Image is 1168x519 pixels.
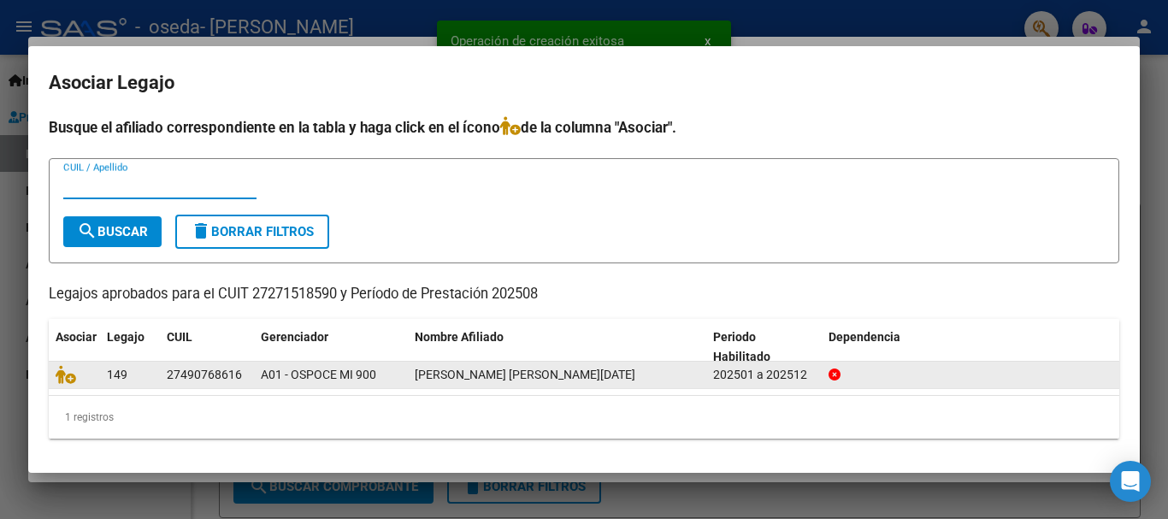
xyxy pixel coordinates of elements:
[167,330,192,344] span: CUIL
[191,224,314,239] span: Borrar Filtros
[261,330,328,344] span: Gerenciador
[49,67,1119,99] h2: Asociar Legajo
[49,284,1119,305] p: Legajos aprobados para el CUIT 27271518590 y Período de Prestación 202508
[408,319,706,375] datatable-header-cell: Nombre Afiliado
[175,215,329,249] button: Borrar Filtros
[261,368,376,381] span: A01 - OSPOCE MI 900
[167,365,242,385] div: 27490768616
[107,368,127,381] span: 149
[160,319,254,375] datatable-header-cell: CUIL
[1110,461,1151,502] div: Open Intercom Messenger
[63,216,162,247] button: Buscar
[49,396,1119,439] div: 1 registros
[415,330,504,344] span: Nombre Afiliado
[254,319,408,375] datatable-header-cell: Gerenciador
[56,330,97,344] span: Asociar
[49,319,100,375] datatable-header-cell: Asociar
[100,319,160,375] datatable-header-cell: Legajo
[191,221,211,241] mat-icon: delete
[49,116,1119,139] h4: Busque el afiliado correspondiente en la tabla y haga click en el ícono de la columna "Asociar".
[706,319,822,375] datatable-header-cell: Periodo Habilitado
[829,330,900,344] span: Dependencia
[713,330,770,363] span: Periodo Habilitado
[77,221,97,241] mat-icon: search
[107,330,145,344] span: Legajo
[822,319,1120,375] datatable-header-cell: Dependencia
[713,365,815,385] div: 202501 a 202512
[415,368,635,381] span: RADDI JULIANA LUCIA
[77,224,148,239] span: Buscar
